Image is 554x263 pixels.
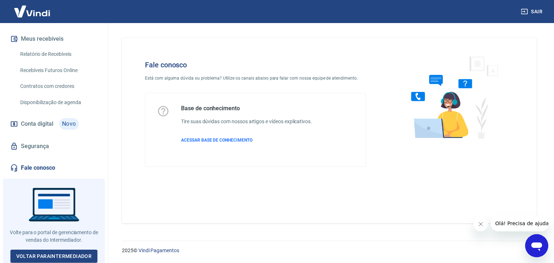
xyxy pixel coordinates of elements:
[181,105,312,112] h5: Base de conhecimento
[138,248,179,253] a: Vindi Pagamentos
[145,75,366,81] p: Está com alguma dúvida ou problema? Utilize os canais abaixo para falar com nossa equipe de atend...
[17,63,99,78] a: Recebíveis Futuros Online
[181,138,252,143] span: ACESSAR BASE DE CONHECIMENTO
[181,118,312,125] h6: Tire suas dúvidas com nossos artigos e vídeos explicativos.
[9,138,99,154] a: Segurança
[9,160,99,176] a: Fale conosco
[17,47,99,62] a: Relatório de Recebíveis
[525,234,548,257] iframe: Botão para abrir a janela de mensagens
[10,250,98,263] a: Voltar paraIntermediador
[59,118,79,130] span: Novo
[397,49,506,145] img: Fale conosco
[9,0,56,22] img: Vindi
[4,5,61,11] span: Olá! Precisa de ajuda?
[17,95,99,110] a: Disponibilização de agenda
[145,61,366,69] h4: Fale conosco
[519,5,545,18] button: Sair
[474,217,488,231] iframe: Fechar mensagem
[491,215,548,231] iframe: Mensagem da empresa
[9,115,99,133] a: Conta digitalNovo
[9,31,99,47] button: Meus recebíveis
[17,79,99,94] a: Contratos com credores
[122,247,537,254] p: 2025 ©
[181,137,312,143] a: ACESSAR BASE DE CONHECIMENTO
[21,119,53,129] span: Conta digital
